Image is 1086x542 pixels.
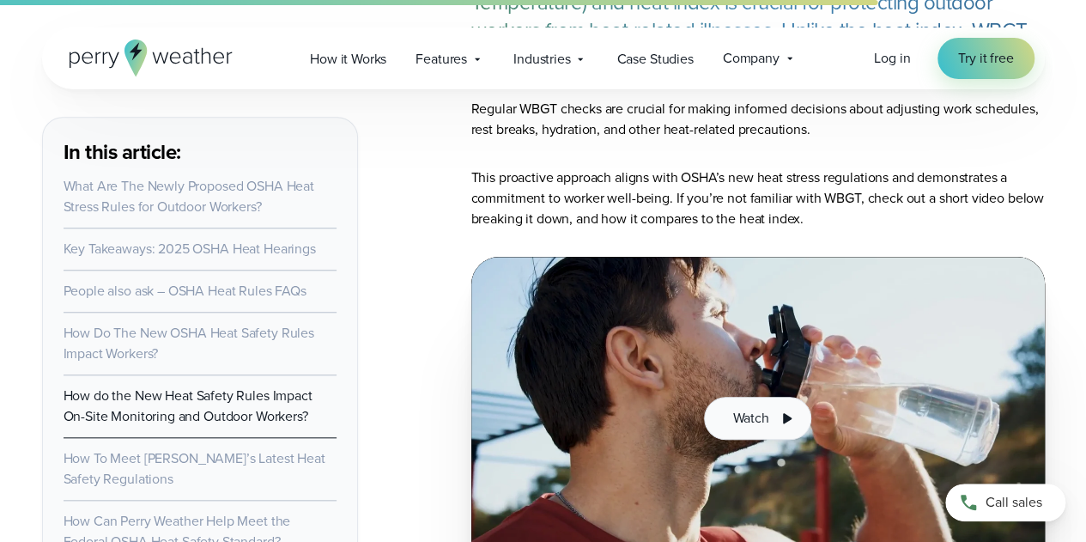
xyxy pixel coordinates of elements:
[416,49,467,70] span: Features
[602,41,707,76] a: Case Studies
[64,386,312,426] a: How do the New Heat Safety Rules Impact On-Site Monitoring and Outdoor Workers?
[704,397,810,440] button: Watch
[616,49,693,70] span: Case Studies
[874,48,910,68] span: Log in
[723,48,780,69] span: Company
[945,484,1065,521] a: Call sales
[64,448,325,489] a: How To Meet [PERSON_NAME]’s Latest Heat Safety Regulations
[64,176,314,216] a: What Are The Newly Proposed OSHA Heat Stress Rules for Outdoor Workers?
[732,408,768,429] span: Watch
[471,99,1045,140] p: Regular WBGT checks are crucial for making informed decisions about adjusting work schedules, res...
[64,281,306,301] a: People also ask – OSHA Heat Rules FAQs
[310,49,386,70] span: How it Works
[937,38,1034,79] a: Try it free
[513,49,570,70] span: Industries
[64,323,314,363] a: How Do The New OSHA Heat Safety Rules Impact Workers?
[64,239,316,259] a: Key Takeaways: 2025 OSHA Heat Hearings
[958,48,1013,69] span: Try it free
[471,167,1045,229] p: This proactive approach aligns with OSHA’s new heat stress regulations and demonstrates a commitm...
[986,492,1042,513] span: Call sales
[295,41,401,76] a: How it Works
[874,48,910,69] a: Log in
[64,138,337,166] h3: In this article:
